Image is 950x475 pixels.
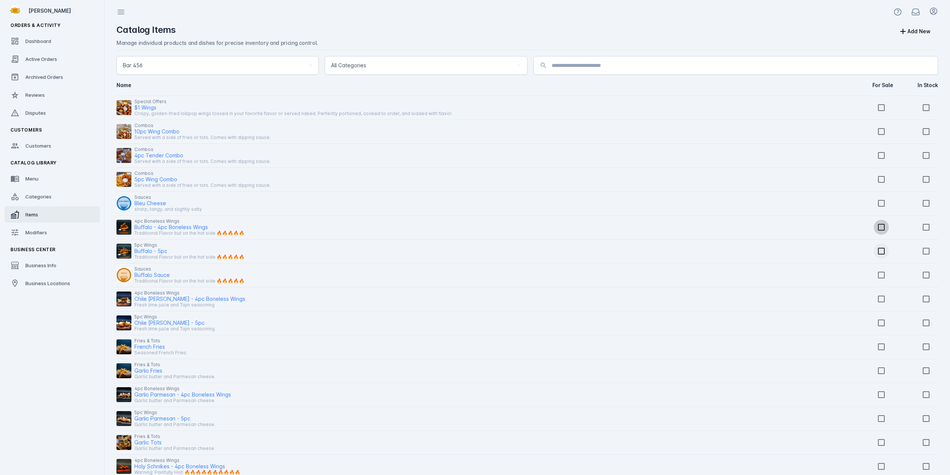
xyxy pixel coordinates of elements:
img: fc1afb3c-231f-44a8-89dc-69b6e9f5fbac.jpg [116,411,131,426]
img: 24e353f7-7b4e-400f-8314-e91fcf9770db.jpg [116,292,131,306]
div: Traditional Flavor but on the hot side 🔥🔥🔥🔥🔥 [134,253,244,262]
button: Add New [891,24,938,39]
div: Served with a side of fries or tots. Comes with dipping sauce. [134,181,271,190]
div: Combos [134,121,271,130]
div: sharp, tangy, and slightly salty [134,205,202,214]
img: 87022852-09cd-469f-8beb-2fc391e8ebc2.avif [116,172,131,187]
div: 4pc Boneless Wings [134,289,245,297]
span: Modifiers [25,229,47,235]
div: Chile [PERSON_NAME] - 4pc Boneless Wings [134,294,245,303]
div: 5pc Wings [134,241,244,250]
div: French Fries [134,342,165,351]
a: Archived Orders [4,69,100,85]
img: d40d57f2-97f3-4fb6-8b01-0b03eb6013f7.jpg [116,220,131,235]
img: 5e276a7f-7c97-4e1e-b6c7-793a5b0a6586.jpg [116,435,131,450]
div: 4pc Boneless Wings [134,384,231,393]
div: 5pc Wings [134,312,216,321]
div: Buffalo - 5pc [134,247,167,256]
span: Archived Orders [25,74,63,80]
span: Reviews [25,92,45,98]
a: Business Info [4,257,100,274]
div: 5pc Wings [134,408,215,417]
span: Orders & Activity [10,22,60,28]
div: Add New [907,29,931,34]
span: Customers [10,127,42,133]
a: Business Locations [4,275,100,292]
div: Fresh lime juice and Tajin seasoning. [134,324,216,333]
div: Buffalo - 4pc Boneless Wings [134,223,208,232]
a: Disputes [4,105,100,121]
span: Categories [25,194,52,200]
div: 4pc Boneless Wings [134,456,240,465]
span: Bar 456 [123,61,143,70]
img: 6c2845cb-24f1-44d2-bb36-42d67a034dc2.jpg [116,124,131,139]
div: Special Offers [134,97,452,106]
div: Fresh lime juice and Tajin seasoning [134,300,245,309]
div: Bleu Cheese [134,199,166,208]
div: Fries & Tots [134,432,214,441]
a: Active Orders [4,51,100,67]
span: Business Locations [25,280,70,286]
div: Garlic butter and Parmesan cheese [134,444,214,453]
span: Menu [25,176,38,182]
div: Seasoned French Fries [134,348,186,357]
div: Name [116,81,848,89]
span: Catalog Library [10,160,57,166]
div: Fries & Tots [134,336,186,345]
div: [PERSON_NAME] [28,7,97,15]
div: 4pc Boneless Wings [134,217,244,226]
div: Fries & Tots [134,360,214,369]
span: Items [25,212,38,218]
a: Reviews [4,87,100,103]
img: 1363f281-f3e0-4455-9dbf-14fb8b4fed4b.jpg [116,387,131,402]
span: Dashboard [25,38,51,44]
div: Manage individual products and dishes for precise inventory and pricing control. [116,39,938,47]
span: Business Info [25,262,56,268]
div: Garlic butter and Parmesan cheese [134,396,231,405]
span: All Categories [331,61,366,70]
div: Garlic butter and Parmesan cheese. [134,420,215,429]
div: Chile [PERSON_NAME] - 5pc [134,318,205,327]
div: Holy Schnikes - 4pc Boneless Wings [134,462,225,471]
div: Traditional Flavor but on the hot side 🔥🔥🔥🔥🔥 [134,277,244,286]
img: 8c509e9c-7326-4d6b-9838-b0ab6b54b62c.png [116,100,131,115]
a: Dashboard [4,33,100,49]
div: 10pc Wing Combo [134,127,180,136]
span: Active Orders [25,56,57,62]
div: Crispy, golden-fried lollipop wings tossed in your favorite flavor or served naked. Perfectly por... [134,109,452,118]
div: In Stock [918,81,938,89]
div: 5pc Wing Combo [134,175,177,184]
div: Buffalo Sauce [134,271,170,280]
div: Sauces [134,265,244,274]
h2: Catalog Items [116,24,175,39]
div: Sauces [134,193,202,202]
a: Menu [4,170,100,187]
div: Combos [134,169,271,178]
div: Garlic Parmesan - 4pc Boneless Wings [134,390,231,399]
div: 4pc Tender Combo [134,151,183,160]
img: 3128465d-18f5-42a7-8c57-8ffb0926579f.jpg [116,315,131,330]
img: 3f9baa46-17ea-4af1-9cff-06ca802f5a8d.jpg [116,244,131,259]
img: 4dbad58d-45ec-4850-8c4a-63ddbff3a936.jpg [116,268,131,283]
div: Garlic butter and Parmesan cheese [134,372,214,381]
img: aef9ade9-e67f-4aa6-8a40-ed587255090c.jpg [116,459,131,474]
a: Customers [4,138,100,154]
img: 815f5465-49b3-4fbb-8790-a3d992fe5293.jpg [116,363,131,378]
a: Items [4,206,100,223]
div: Combos [134,145,271,154]
a: Categories [4,188,100,205]
div: Served with a side of fries or tots. Comes with dipping sauce. [134,133,271,142]
span: Customers [25,143,51,149]
img: e3159dc1-0623-4c01-ab48-90c555e48727.jpg [116,196,131,211]
a: Modifiers [4,224,100,241]
div: Garlic Fries [134,366,162,375]
img: 41440829-022b-4fe5-b6ea-e8e722d95b5e.jpg [116,148,131,163]
span: Business Center [10,247,56,252]
div: Name [116,81,131,89]
div: Served with a side of fries or tots. Comes with dipping sauce. [134,157,271,166]
div: For Sale [872,81,893,89]
div: Traditional Flavor but on the hot side 🔥🔥🔥🔥🔥 [134,229,244,238]
div: $1 Wings [134,103,156,112]
div: Garlic Tots [134,438,162,447]
div: Garlic Parmesan - 5pc [134,414,190,423]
